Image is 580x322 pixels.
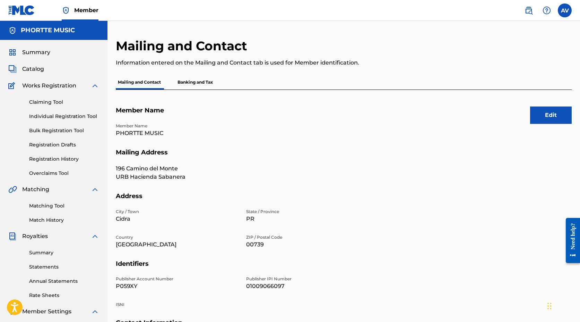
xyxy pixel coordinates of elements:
a: Claiming Tool [29,99,99,106]
p: City / Town [116,209,238,215]
img: Royalties [8,232,17,240]
span: Summary [22,48,50,57]
h5: Member Name [116,107,572,123]
p: State / Province [246,209,368,215]
p: PR [246,215,368,223]
img: expand [91,185,99,194]
img: Accounts [8,26,17,35]
h5: PHORTTE MUSIC [21,26,75,34]
img: Catalog [8,65,17,73]
p: ZIP / Postal Code [246,234,368,240]
p: Publisher IPI Number [246,276,368,282]
a: Summary [29,249,99,256]
a: CatalogCatalog [8,65,44,73]
span: Member [74,6,98,14]
div: User Menu [558,3,572,17]
div: Help [540,3,554,17]
span: Catalog [22,65,44,73]
img: expand [91,82,99,90]
p: 01009066097 [246,282,368,290]
a: Bulk Registration Tool [29,127,99,134]
p: 00739 [246,240,368,249]
p: Mailing and Contact [116,75,163,90]
a: Overclaims Tool [29,170,99,177]
a: Public Search [522,3,536,17]
img: search [525,6,533,15]
p: URB Hacienda Sabanera [116,173,238,181]
p: Publisher Account Number [116,276,238,282]
p: ISNI [116,302,238,308]
img: MLC Logo [8,5,35,15]
a: Rate Sheets [29,292,99,299]
a: SummarySummary [8,48,50,57]
a: Match History [29,217,99,224]
button: Edit [530,107,572,124]
a: Individual Registration Tool [29,113,99,120]
img: Top Rightsholder [62,6,70,15]
p: 196 Camino del Monte [116,164,238,173]
p: Cidra [116,215,238,223]
img: expand [91,307,99,316]
iframe: Chat Widget [545,289,580,322]
a: Annual Statements [29,278,99,285]
p: [GEOGRAPHIC_DATA] [116,240,238,249]
h5: Identifiers [116,260,572,276]
img: Matching [8,185,17,194]
div: Drag [547,296,552,316]
p: Member Name [116,123,238,129]
p: Information entered on the Mailing and Contact tab is used for Member identification. [116,59,467,67]
h5: Mailing Address [116,149,572,165]
p: Banking and Tax [175,75,215,90]
span: Matching [22,185,49,194]
a: Statements [29,263,99,271]
a: Registration History [29,155,99,163]
span: Member Settings [22,307,71,316]
h2: Mailing and Contact [116,38,251,54]
p: Country [116,234,238,240]
p: P059XY [116,282,238,290]
img: Works Registration [8,82,17,90]
span: Works Registration [22,82,76,90]
h5: Address [116,192,572,209]
a: Registration Drafts [29,141,99,149]
span: Royalties [22,232,48,240]
img: Summary [8,48,17,57]
a: Matching Tool [29,202,99,210]
p: PHORTTE MUSIC [116,129,238,137]
img: help [543,6,551,15]
iframe: Resource Center [561,213,580,269]
img: expand [91,232,99,240]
